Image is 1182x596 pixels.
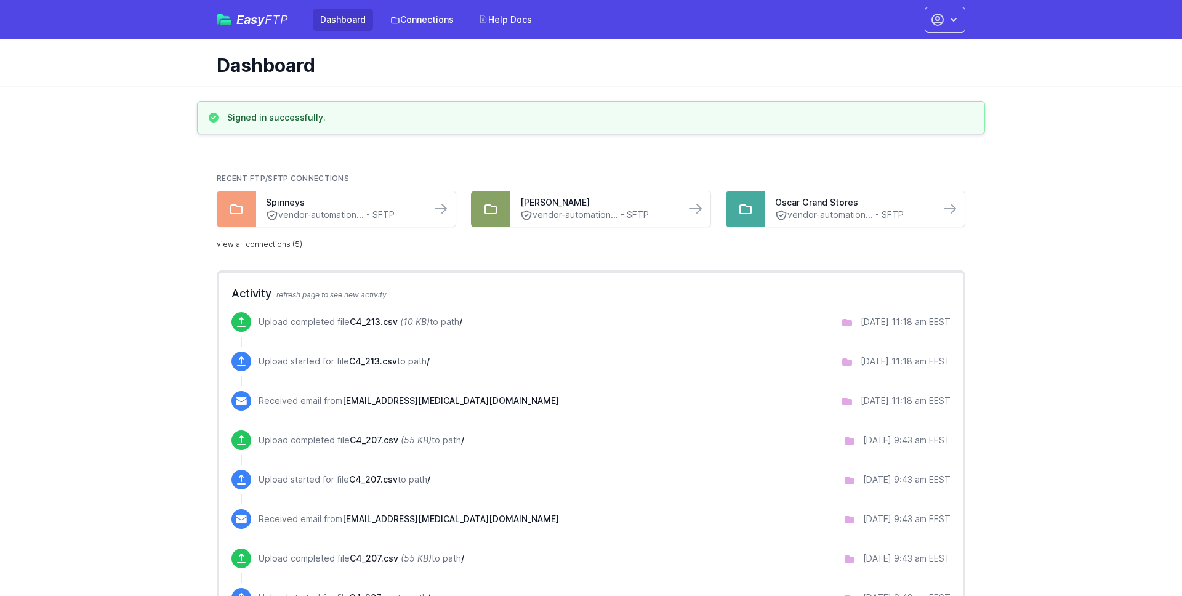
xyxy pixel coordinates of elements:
[231,285,951,302] h2: Activity
[863,513,951,525] div: [DATE] 9:43 am EEST
[471,9,539,31] a: Help Docs
[459,316,462,327] span: /
[259,434,464,446] p: Upload completed file to path
[401,435,432,445] i: (55 KB)
[401,553,432,563] i: (55 KB)
[520,196,675,209] a: [PERSON_NAME]
[266,209,421,222] a: vendor-automation... - SFTP
[259,355,430,368] p: Upload started for file to path
[349,474,398,485] span: C4_207.csv
[383,9,461,31] a: Connections
[350,435,398,445] span: C4_207.csv
[775,209,930,222] a: vendor-automation... - SFTP
[217,14,288,26] a: EasyFTP
[217,174,965,183] h2: Recent FTP/SFTP Connections
[863,473,951,486] div: [DATE] 9:43 am EEST
[227,111,326,124] h3: Signed in successfully.
[461,553,464,563] span: /
[400,316,430,327] i: (10 KB)
[861,316,951,328] div: [DATE] 11:18 am EEST
[259,513,559,525] p: Received email from
[217,14,231,25] img: easyftp_logo.png
[265,12,288,27] span: FTP
[259,395,559,407] p: Received email from
[259,473,430,486] p: Upload started for file to path
[861,355,951,368] div: [DATE] 11:18 am EEST
[461,435,464,445] span: /
[350,553,398,563] span: C4_207.csv
[259,552,464,565] p: Upload completed file to path
[217,240,302,249] a: view all connections (5)
[217,54,955,76] h1: Dashboard
[520,209,675,222] a: vendor-automation... - SFTP
[349,356,397,366] span: C4_213.csv
[350,316,398,327] span: C4_213.csv
[276,290,387,299] span: refresh page to see new activity
[266,196,421,209] a: Spinneys
[861,395,951,407] div: [DATE] 11:18 am EEST
[775,196,930,209] a: Oscar Grand Stores
[259,316,462,328] p: Upload completed file to path
[342,395,559,406] span: [EMAIL_ADDRESS][MEDICAL_DATA][DOMAIN_NAME]
[863,552,951,565] div: [DATE] 9:43 am EEST
[863,434,951,446] div: [DATE] 9:43 am EEST
[427,356,430,366] span: /
[313,9,373,31] a: Dashboard
[342,513,559,524] span: [EMAIL_ADDRESS][MEDICAL_DATA][DOMAIN_NAME]
[236,14,288,26] span: Easy
[427,474,430,485] span: /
